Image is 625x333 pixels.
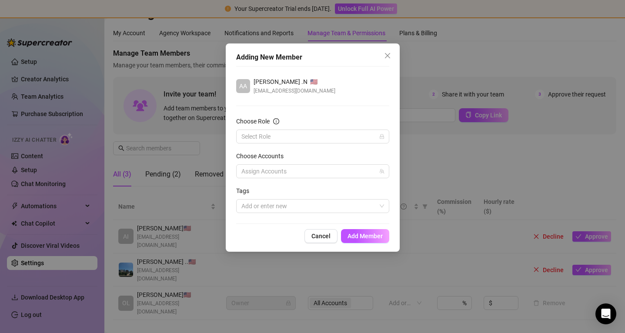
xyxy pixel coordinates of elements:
[595,303,616,324] div: Open Intercom Messenger
[254,77,335,87] div: 🇺🇸
[304,229,338,243] button: Cancel
[273,118,279,124] span: info-circle
[311,233,331,240] span: Cancel
[384,52,391,59] span: close
[348,233,383,240] span: Add Member
[381,49,394,63] button: Close
[379,169,384,174] span: team
[239,81,247,91] span: AA
[381,52,394,59] span: Close
[341,229,389,243] button: Add Member
[254,87,335,95] span: [EMAIL_ADDRESS][DOMAIN_NAME]
[379,134,384,139] span: lock
[236,151,289,161] label: Choose Accounts
[254,77,307,87] span: [PERSON_NAME] .N
[236,186,255,196] label: Tags
[236,117,270,126] div: Choose Role
[236,52,389,63] div: Adding New Member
